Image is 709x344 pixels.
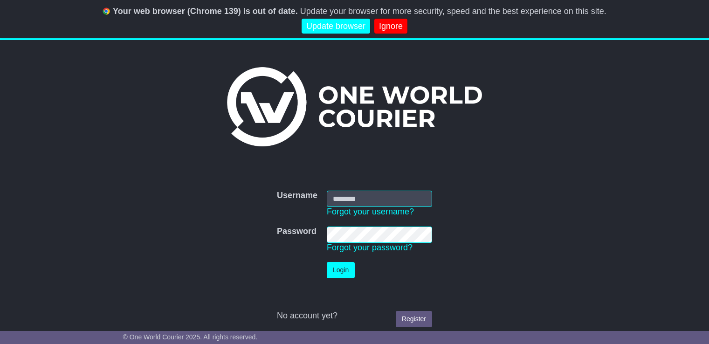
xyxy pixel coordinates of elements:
[327,243,413,252] a: Forgot your password?
[277,311,432,321] div: No account yet?
[300,7,606,16] span: Update your browser for more security, speed and the best experience on this site.
[277,227,317,237] label: Password
[113,7,298,16] b: Your web browser (Chrome 139) is out of date.
[227,67,482,146] img: One World
[123,333,258,341] span: © One World Courier 2025. All rights reserved.
[302,19,370,34] a: Update browser
[327,262,355,278] button: Login
[396,311,432,327] a: Register
[277,191,317,201] label: Username
[327,207,414,216] a: Forgot your username?
[374,19,407,34] a: Ignore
